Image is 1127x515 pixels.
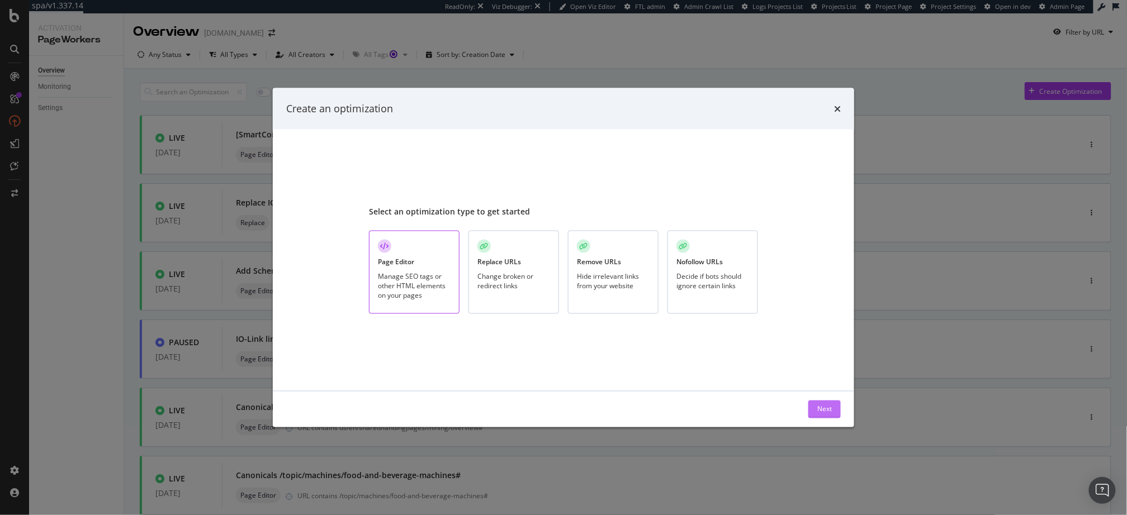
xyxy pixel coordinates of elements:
div: Remove URLs [577,257,621,267]
div: Create an optimization [286,102,393,116]
div: Manage SEO tags or other HTML elements on your pages [378,271,451,300]
div: modal [273,88,854,427]
div: Decide if bots should ignore certain links [676,271,749,290]
div: Nofollow URLs [676,257,723,267]
div: Next [817,404,832,414]
div: Select an optimization type to get started [369,206,758,217]
button: Next [808,400,841,418]
div: Page Editor [378,257,414,267]
div: Change broken or redirect links [477,271,550,290]
div: Hide irrelevant links from your website [577,271,650,290]
div: Replace URLs [477,257,521,267]
div: times [834,102,841,116]
div: Open Intercom Messenger [1089,477,1116,504]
